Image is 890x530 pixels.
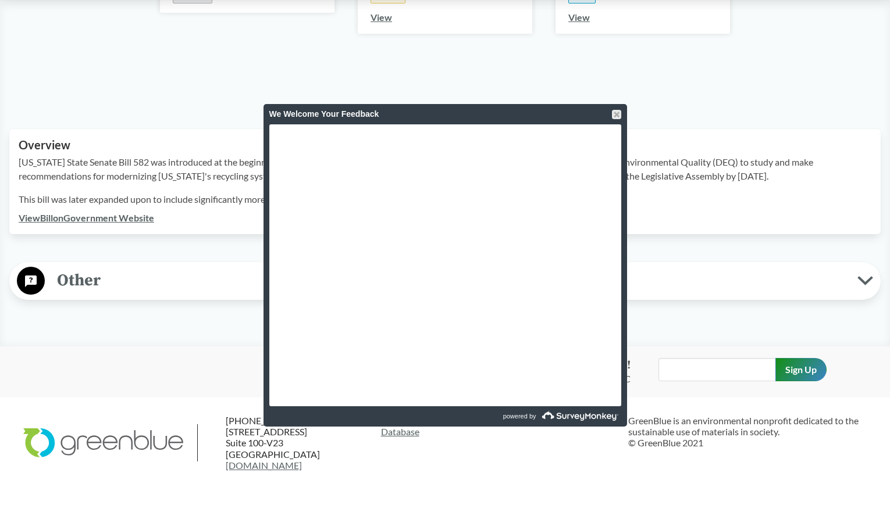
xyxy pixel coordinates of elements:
span: Other [45,267,857,293]
div: We Welcome Your Feedback [269,104,621,124]
button: Other [13,266,877,296]
a: powered by [447,406,621,427]
input: Sign Up [775,358,827,381]
a: View [371,12,392,23]
span: powered by [503,406,536,427]
a: ViewBillonGovernment Website [19,212,154,223]
p: [US_STATE] State Senate Bill 582 was introduced at the beginning of the 2021 Regular Session. Thi... [19,155,871,183]
a: View [568,12,590,23]
p: This bill was later expanded upon to include significantly more detail concerning the development... [19,192,871,206]
h2: Overview [19,138,871,152]
p: [PHONE_NUMBER] [STREET_ADDRESS] Suite 100-V23 [GEOGRAPHIC_DATA] [226,415,366,471]
p: GreenBlue is an environmental nonprofit dedicated to the sustainable use of materials in society.... [628,415,867,449]
a: [DOMAIN_NAME] [226,460,302,471]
